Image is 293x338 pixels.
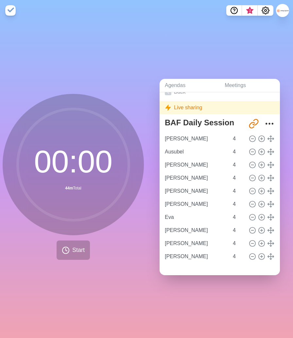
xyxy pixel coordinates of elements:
button: Settings [258,5,273,16]
input: Mins [230,250,246,263]
input: Name [162,145,229,158]
button: Start [57,240,90,260]
input: Name [162,185,229,198]
input: Mins [230,237,246,250]
input: Mins [230,211,246,224]
input: Mins [230,171,246,185]
input: Mins [230,224,246,237]
input: Name [162,158,229,171]
div: Live sharing [160,101,280,114]
button: What’s new [242,5,258,16]
input: Mins [230,145,246,158]
span: 3 [247,8,252,13]
input: Mins [230,132,246,145]
span: Start [72,246,85,255]
input: Name [162,237,229,250]
button: Help [226,5,242,16]
button: Share link [247,117,260,130]
input: Name [162,198,229,211]
input: Mins [230,198,246,211]
input: Name [162,132,229,145]
input: Name [162,211,229,224]
input: Name [162,171,229,185]
input: Name [162,250,229,263]
input: Mins [230,158,246,171]
a: Meetings [219,79,280,92]
img: timeblocks logo [5,5,16,16]
a: Agendas [160,79,219,92]
input: Name [162,224,229,237]
button: More [263,117,276,130]
input: Mins [230,185,246,198]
